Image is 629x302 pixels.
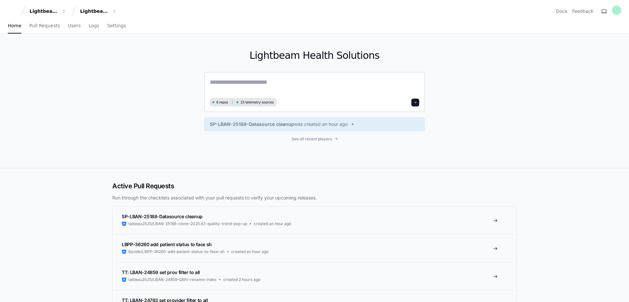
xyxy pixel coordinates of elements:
[122,269,200,275] span: TT: LBAN-24859 set prov filter to all
[294,121,348,128] span: was created an hour ago
[30,8,58,14] div: Lightbeam Health
[113,234,516,262] a: LBPP-36260 add patient status to face shlbcode/LBPP-36260-add-patient-status-to-face-shcreated an...
[112,195,517,201] p: Run through the checklists associated with your pull requests to verify your upcoming releases.
[122,214,203,219] span: SP-LBAN-25188-Datasource cleanup
[68,24,81,28] span: Users
[216,100,228,105] span: 8 repos
[204,136,425,142] a: See all recent players
[107,24,126,28] span: Settings
[89,24,99,28] span: Logs
[210,121,419,128] a: SP-LBAN-25188-Datasource cleanupwas created an hour ago
[128,221,247,226] span: tableau2025/LBAN-25188-clone-2025.8.1-quality-trend-pop-up
[556,8,567,14] a: Docs
[128,249,225,254] span: lbcode/LBPP-36260-add-patient-status-to-face-sh
[107,18,126,34] a: Settings
[89,18,99,34] a: Logs
[113,207,516,234] a: SP-LBAN-25188-Datasource cleanuptableau2025/LBAN-25188-clone-2025.8.1-quality-trend-pop-upcreated...
[27,5,69,17] button: Lightbeam Health
[223,277,260,282] span: created 2 hours ago
[8,24,21,28] span: Home
[77,5,119,17] button: Lightbeam Health Solutions
[204,50,425,61] h1: Lightbeam Health Solutions
[29,18,60,34] a: Pull Requests
[292,136,332,142] span: See all recent players
[29,24,60,28] span: Pull Requests
[254,221,291,226] span: created an hour ago
[210,121,294,128] span: SP-LBAN-25188-Datasource cleanup
[572,8,594,14] button: Feedback
[128,277,217,282] span: tableau2025/LBAN-24859-QMV-rename-index
[80,8,108,14] div: Lightbeam Health Solutions
[240,100,273,105] span: 15 telemetry sources
[8,18,21,34] a: Home
[112,181,517,191] h2: Active Pull Requests
[68,18,81,34] a: Users
[122,242,212,247] span: LBPP-36260 add patient status to face sh
[231,249,269,254] span: created an hour ago
[113,262,516,290] a: TT: LBAN-24859 set prov filter to alltableau2025/LBAN-24859-QMV-rename-indexcreated 2 hours ago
